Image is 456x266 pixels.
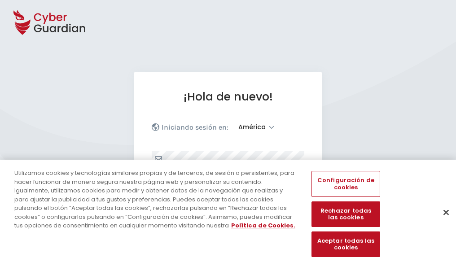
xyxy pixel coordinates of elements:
[14,169,298,230] div: Utilizamos cookies y tecnologías similares propias y de terceros, de sesión o persistentes, para ...
[162,123,228,132] p: Iniciando sesión en:
[436,202,456,222] button: Cerrar
[231,221,295,230] a: Más información sobre su privacidad, se abre en una nueva pestaña
[311,201,380,227] button: Rechazar todas las cookies
[152,90,304,104] h1: ¡Hola de nuevo!
[311,231,380,257] button: Aceptar todas las cookies
[311,171,380,196] button: Configuración de cookies, Abre el cuadro de diálogo del centro de preferencias.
